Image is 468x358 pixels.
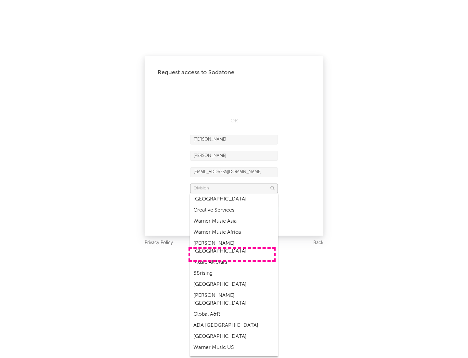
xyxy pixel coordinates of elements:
div: Music All Stars [190,257,278,268]
input: Last Name [190,151,278,161]
input: Email [190,167,278,177]
a: Back [313,239,323,247]
div: Global A&R [190,309,278,320]
div: [GEOGRAPHIC_DATA] [190,279,278,290]
div: OR [190,117,278,125]
div: Request access to Sodatone [158,69,310,76]
div: Warner Music Africa [190,227,278,238]
div: 88rising [190,268,278,279]
div: [PERSON_NAME] [GEOGRAPHIC_DATA] [190,290,278,309]
div: ADA [GEOGRAPHIC_DATA] [190,320,278,331]
input: First Name [190,135,278,145]
div: [GEOGRAPHIC_DATA] [190,331,278,342]
input: Division [190,184,278,193]
div: Warner Music US [190,342,278,353]
div: Warner Music Asia [190,216,278,227]
div: [GEOGRAPHIC_DATA] [190,194,278,205]
div: [PERSON_NAME] [GEOGRAPHIC_DATA] [190,238,278,257]
div: Creative Services [190,205,278,216]
a: Privacy Policy [145,239,173,247]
